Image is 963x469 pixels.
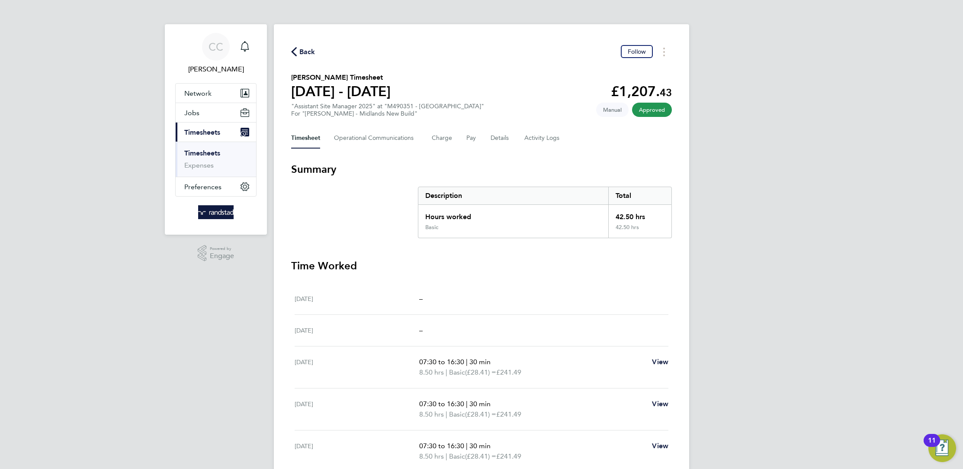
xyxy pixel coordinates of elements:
[176,177,256,196] button: Preferences
[184,89,212,97] span: Network
[210,245,234,252] span: Powered by
[419,442,464,450] span: 07:30 to 16:30
[446,410,447,418] span: |
[491,128,510,149] button: Details
[596,103,629,117] span: This timesheet was manually created.
[419,400,464,408] span: 07:30 to 16:30
[608,187,671,204] div: Total
[295,399,419,420] div: [DATE]
[334,128,418,149] button: Operational Communications
[291,103,484,117] div: "Assistant Site Manager 2025" at "M490351 - [GEOGRAPHIC_DATA]"
[175,33,257,74] a: CC[PERSON_NAME]
[419,452,444,460] span: 8.50 hrs
[466,442,468,450] span: |
[295,325,419,336] div: [DATE]
[175,64,257,74] span: Corbon Clarke-Selby
[425,224,438,231] div: Basic
[419,326,423,334] span: –
[652,399,668,409] a: View
[419,368,444,376] span: 8.50 hrs
[652,441,668,451] a: View
[198,245,234,262] a: Powered byEngage
[418,187,672,238] div: Summary
[176,103,256,122] button: Jobs
[446,368,447,376] span: |
[176,142,256,177] div: Timesheets
[184,149,220,157] a: Timesheets
[652,357,668,367] a: View
[295,294,419,304] div: [DATE]
[496,368,521,376] span: £241.49
[496,410,521,418] span: £241.49
[418,205,608,224] div: Hours worked
[652,442,668,450] span: View
[295,357,419,378] div: [DATE]
[291,83,391,100] h1: [DATE] - [DATE]
[652,358,668,366] span: View
[466,128,477,149] button: Pay
[928,434,956,462] button: Open Resource Center, 11 new notifications
[291,128,320,149] button: Timesheet
[419,294,423,303] span: –
[449,451,465,462] span: Basic
[465,410,496,418] span: (£28.41) =
[291,72,391,83] h2: [PERSON_NAME] Timesheet
[524,128,561,149] button: Activity Logs
[466,400,468,408] span: |
[465,452,496,460] span: (£28.41) =
[184,128,220,136] span: Timesheets
[621,45,653,58] button: Follow
[299,47,315,57] span: Back
[496,452,521,460] span: £241.49
[198,205,234,219] img: randstad-logo-retina.png
[628,48,646,55] span: Follow
[184,161,214,169] a: Expenses
[419,358,464,366] span: 07:30 to 16:30
[295,441,419,462] div: [DATE]
[465,368,496,376] span: (£28.41) =
[419,410,444,418] span: 8.50 hrs
[608,205,671,224] div: 42.50 hrs
[446,452,447,460] span: |
[209,41,223,52] span: CC
[418,187,608,204] div: Description
[449,367,465,378] span: Basic
[291,259,672,273] h3: Time Worked
[656,45,672,58] button: Timesheets Menu
[291,46,315,57] button: Back
[184,183,221,191] span: Preferences
[210,252,234,260] span: Engage
[175,205,257,219] a: Go to home page
[469,442,491,450] span: 30 min
[611,83,672,100] app-decimal: £1,207.
[469,358,491,366] span: 30 min
[928,440,936,452] div: 11
[632,103,672,117] span: This timesheet has been approved.
[291,162,672,176] h3: Summary
[165,24,267,235] nav: Main navigation
[466,358,468,366] span: |
[432,128,453,149] button: Charge
[449,409,465,420] span: Basic
[608,224,671,238] div: 42.50 hrs
[660,86,672,99] span: 43
[652,400,668,408] span: View
[184,109,199,117] span: Jobs
[469,400,491,408] span: 30 min
[176,84,256,103] button: Network
[176,123,256,142] button: Timesheets
[291,110,484,117] div: For "[PERSON_NAME] - Midlands New Build"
